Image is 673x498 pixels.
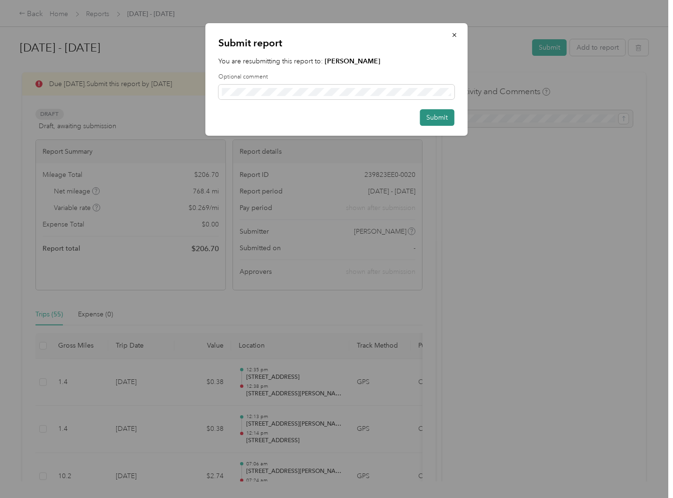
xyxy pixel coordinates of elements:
strong: [PERSON_NAME] [325,57,381,65]
p: Submit report [219,36,455,50]
iframe: Everlance-gr Chat Button Frame [620,445,673,498]
button: Submit [420,109,455,126]
p: You are resubmitting this report to: [219,56,455,66]
label: Optional comment [219,73,455,81]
